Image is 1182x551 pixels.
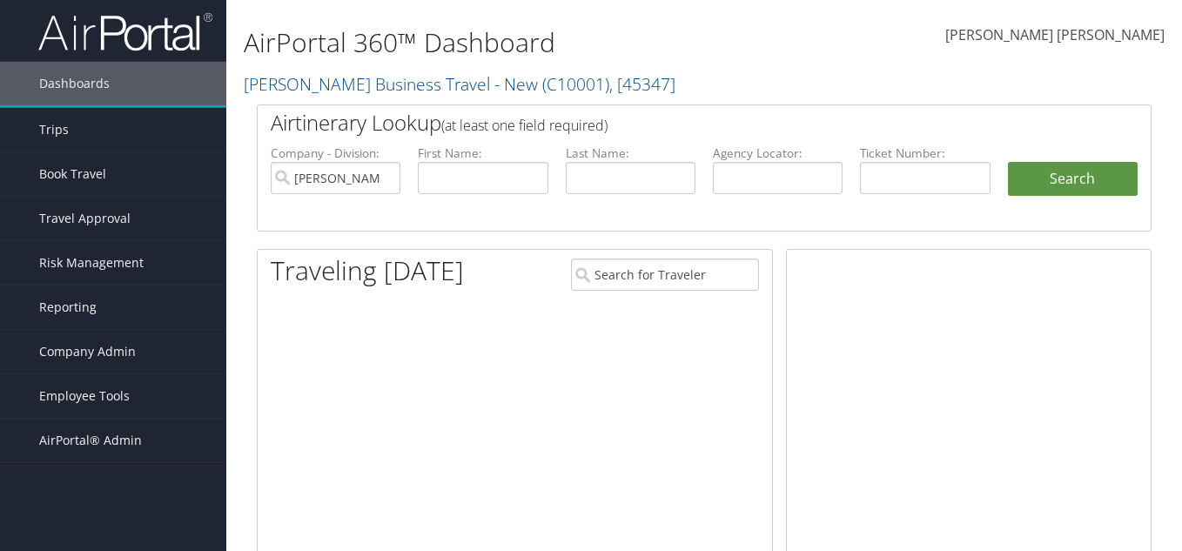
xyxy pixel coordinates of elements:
span: (at least one field required) [441,116,608,135]
label: Company - Division: [271,144,400,162]
span: Employee Tools [39,374,130,418]
span: Trips [39,108,69,151]
a: [PERSON_NAME] Business Travel - New [244,72,675,96]
h1: AirPortal 360™ Dashboard [244,24,857,61]
span: AirPortal® Admin [39,419,142,462]
button: Search [1008,162,1138,197]
span: Book Travel [39,152,106,196]
label: Agency Locator: [713,144,843,162]
img: airportal-logo.png [38,11,212,52]
span: Company Admin [39,330,136,373]
span: [PERSON_NAME] [PERSON_NAME] [945,25,1165,44]
span: Travel Approval [39,197,131,240]
label: First Name: [418,144,547,162]
span: Risk Management [39,241,144,285]
input: Search for Traveler [571,259,759,291]
a: [PERSON_NAME] [PERSON_NAME] [945,9,1165,63]
span: , [ 45347 ] [609,72,675,96]
label: Last Name: [566,144,695,162]
span: ( C10001 ) [542,72,609,96]
span: Reporting [39,286,97,329]
span: Dashboards [39,62,110,105]
h2: Airtinerary Lookup [271,108,1064,138]
h1: Traveling [DATE] [271,252,464,289]
label: Ticket Number: [860,144,990,162]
